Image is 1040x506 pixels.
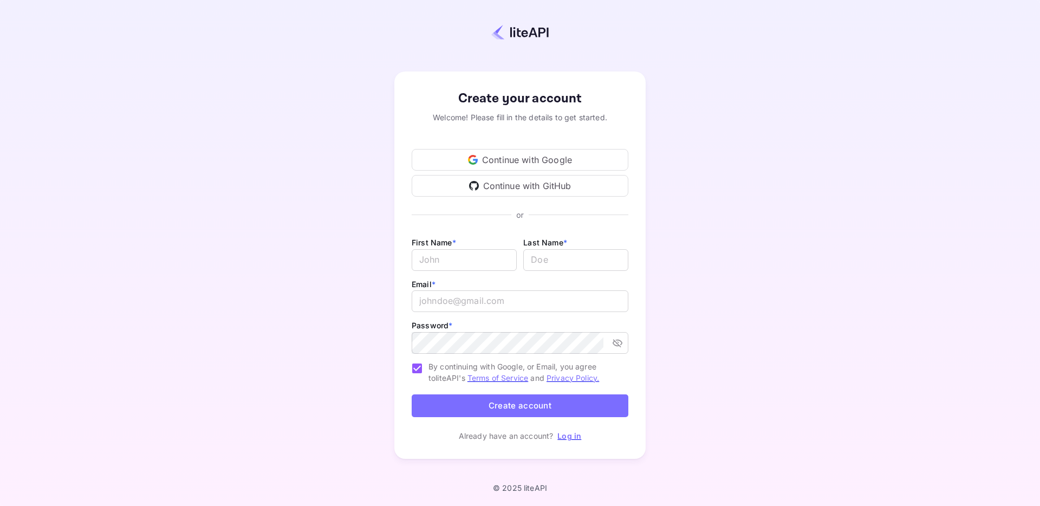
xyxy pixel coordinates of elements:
[412,321,452,330] label: Password
[412,290,628,312] input: johndoe@gmail.com
[412,89,628,108] div: Create your account
[467,373,528,382] a: Terms of Service
[523,238,567,247] label: Last Name
[547,373,599,382] a: Privacy Policy.
[608,333,627,353] button: toggle password visibility
[557,431,581,440] a: Log in
[412,249,517,271] input: John
[491,24,549,40] img: liteapi
[493,483,547,492] p: © 2025 liteAPI
[412,112,628,123] div: Welcome! Please fill in the details to get started.
[412,394,628,418] button: Create account
[412,280,435,289] label: Email
[412,238,456,247] label: First Name
[459,430,554,442] p: Already have an account?
[523,249,628,271] input: Doe
[412,175,628,197] div: Continue with GitHub
[428,361,620,384] span: By continuing with Google, or Email, you agree to liteAPI's and
[412,149,628,171] div: Continue with Google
